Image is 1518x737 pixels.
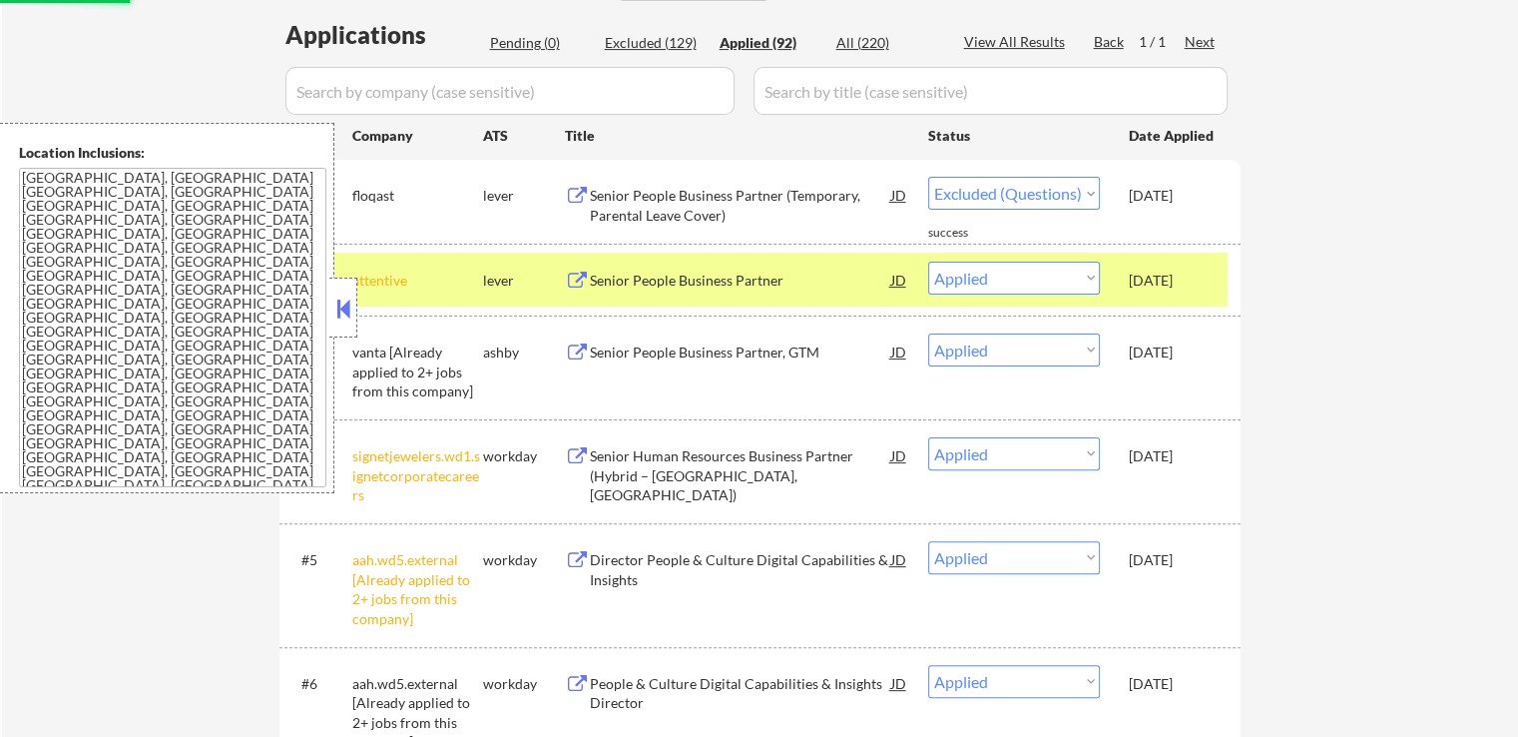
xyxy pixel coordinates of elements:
div: #6 [301,674,336,694]
div: View All Results [964,32,1071,52]
div: signetjewelers.wd1.signetcorporatecareers [352,446,483,505]
div: Next [1185,32,1217,52]
div: vanta [Already applied to 2+ jobs from this company] [352,343,483,401]
div: Senior People Business Partner [590,271,891,291]
div: Senior Human Resources Business Partner (Hybrid – [GEOGRAPHIC_DATA], [GEOGRAPHIC_DATA]) [590,446,891,505]
div: lever [483,186,565,206]
input: Search by company (case sensitive) [285,67,735,115]
div: workday [483,550,565,570]
div: Senior People Business Partner (Temporary, Parental Leave Cover) [590,186,891,225]
div: ATS [483,126,565,146]
div: Company [352,126,483,146]
div: [DATE] [1129,446,1217,466]
div: workday [483,446,565,466]
div: floqast [352,186,483,206]
div: lever [483,271,565,291]
div: [DATE] [1129,271,1217,291]
div: People & Culture Digital Capabilities & Insights Director [590,674,891,713]
div: Senior People Business Partner, GTM [590,343,891,363]
div: Director People & Culture Digital Capabilities & Insights [590,550,891,589]
div: ashby [483,343,565,363]
div: 1 / 1 [1139,32,1185,52]
div: JD [889,334,909,369]
div: Back [1094,32,1126,52]
div: JD [889,541,909,577]
div: Date Applied [1129,126,1217,146]
div: All (220) [836,33,936,53]
input: Search by title (case sensitive) [754,67,1228,115]
div: JD [889,665,909,701]
div: [DATE] [1129,550,1217,570]
div: Status [928,117,1100,153]
div: [DATE] [1129,343,1217,363]
div: [DATE] [1129,674,1217,694]
div: Title [565,126,909,146]
div: Applied (92) [720,33,819,53]
div: success [928,225,1008,242]
div: JD [889,177,909,213]
div: JD [889,437,909,473]
div: #5 [301,550,336,570]
div: Pending (0) [490,33,590,53]
div: Location Inclusions: [19,143,326,163]
div: Excluded (129) [605,33,705,53]
div: JD [889,262,909,298]
div: Applications [285,23,483,47]
div: attentive [352,271,483,291]
div: workday [483,674,565,694]
div: aah.wd5.external [Already applied to 2+ jobs from this company] [352,550,483,628]
div: [DATE] [1129,186,1217,206]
